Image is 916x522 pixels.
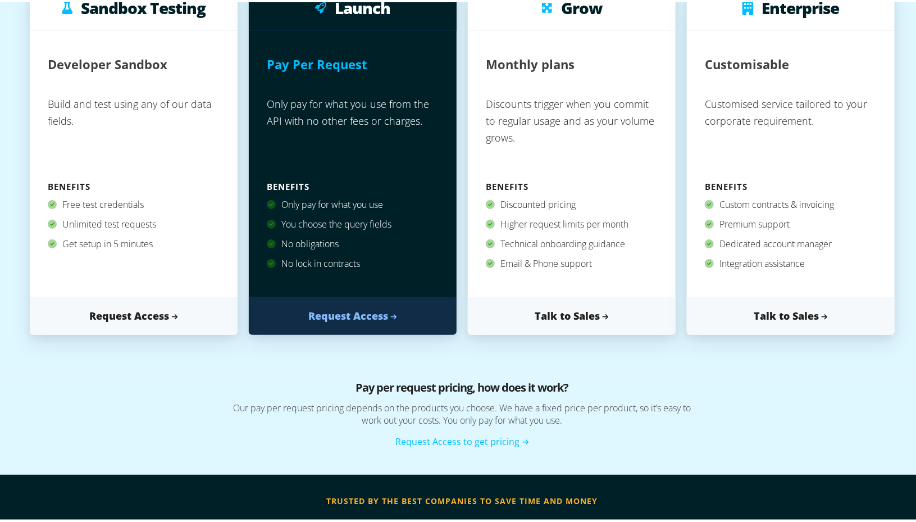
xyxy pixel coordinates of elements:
div: Dedicated account manager [705,232,877,252]
div: Only pay for what you use [267,193,439,212]
h2: Developer Sandbox [48,47,167,78]
div: Custom contracts & invoicing [705,193,877,212]
h2: Monthly plans [486,47,575,78]
p: Build and test using any of our data fields. [48,89,220,176]
p: Customised service tailored to your corporate requirement. [705,89,877,176]
a: Talk to Sales [468,295,676,333]
div: Unlimited test requests [48,212,220,232]
div: Email & Phone support [486,252,658,271]
h3: Pay per request pricing, how does it work? [153,377,771,400]
div: No lock in contracts [267,252,439,271]
a: Request Access [249,295,457,333]
p: Discounts trigger when you commit to regular usage and as your volume grows. [486,89,658,176]
a: Request Access to get pricing [396,433,529,446]
div: Get setup in 5 minutes [48,232,220,252]
h2: Customisable [705,47,789,78]
div: Integration assistance [705,252,877,271]
a: Talk to Sales [687,295,895,333]
div: Higher request limits per month [486,212,658,232]
h3: trusted by the best companies to save time and money [136,491,788,507]
p: Our pay per request pricing depends on the products you choose. We have a fixed price per product... [153,400,771,433]
div: No obligations [267,232,439,252]
div: Discounted pricing [486,193,658,212]
div: Premium support [705,212,877,232]
div: Free test credentials [48,193,220,212]
p: Only pay for what you use from the API with no other fees or charges. [267,89,439,176]
a: Request Access [30,295,238,333]
div: You choose the query fields [267,212,439,232]
h2: Pay Per Request [267,47,367,78]
div: Technical onboarding guidance [486,232,658,252]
